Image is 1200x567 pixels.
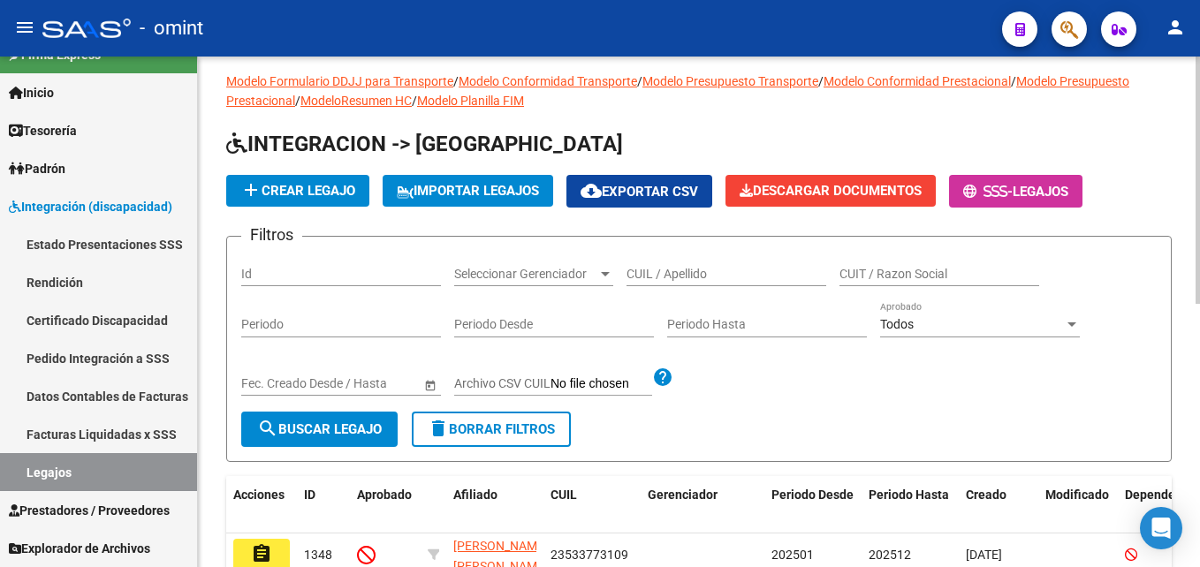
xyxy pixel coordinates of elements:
[446,476,543,534] datatable-header-cell: Afiliado
[1038,476,1118,534] datatable-header-cell: Modificado
[9,83,54,102] span: Inicio
[966,488,1006,502] span: Creado
[642,74,818,88] a: Modelo Presupuesto Transporte
[397,183,539,199] span: IMPORTAR LEGAJOS
[869,548,911,562] span: 202512
[140,9,203,48] span: - omint
[454,267,597,282] span: Seleccionar Gerenciador
[543,476,641,534] datatable-header-cell: CUIL
[1013,184,1068,200] span: Legajos
[648,488,718,502] span: Gerenciador
[454,376,551,390] span: Archivo CSV CUIL
[257,421,382,437] span: Buscar Legajo
[297,476,350,534] datatable-header-cell: ID
[9,197,172,216] span: Integración (discapacidad)
[551,488,577,502] span: CUIL
[963,184,1013,200] span: -
[725,175,936,207] button: Descargar Documentos
[551,548,628,562] span: 23533773109
[226,132,623,156] span: INTEGRACION -> [GEOGRAPHIC_DATA]
[257,418,278,439] mat-icon: search
[226,476,297,534] datatable-header-cell: Acciones
[740,183,922,199] span: Descargar Documentos
[1165,17,1186,38] mat-icon: person
[240,183,355,199] span: Crear Legajo
[551,376,652,392] input: Archivo CSV CUIL
[581,184,698,200] span: Exportar CSV
[9,159,65,178] span: Padrón
[241,376,306,391] input: Fecha inicio
[357,488,412,502] span: Aprobado
[421,375,439,394] button: Open calendar
[959,476,1038,534] datatable-header-cell: Creado
[880,317,914,331] span: Todos
[1125,488,1199,502] span: Dependencia
[241,412,398,447] button: Buscar Legajo
[350,476,421,534] datatable-header-cell: Aprobado
[949,175,1082,208] button: -Legajos
[428,421,555,437] span: Borrar Filtros
[641,476,764,534] datatable-header-cell: Gerenciador
[251,543,272,564] mat-icon: assignment
[453,488,497,502] span: Afiliado
[300,94,412,108] a: ModeloResumen HC
[304,548,332,562] span: 1348
[428,418,449,439] mat-icon: delete
[824,74,1011,88] a: Modelo Conformidad Prestacional
[9,539,150,558] span: Explorador de Archivos
[652,367,673,388] mat-icon: help
[862,476,959,534] datatable-header-cell: Periodo Hasta
[383,175,553,207] button: IMPORTAR LEGAJOS
[321,376,407,391] input: Fecha fin
[304,488,315,502] span: ID
[764,476,862,534] datatable-header-cell: Periodo Desde
[771,488,854,502] span: Periodo Desde
[869,488,949,502] span: Periodo Hasta
[226,175,369,207] button: Crear Legajo
[1140,507,1182,549] div: Open Intercom Messenger
[1045,488,1109,502] span: Modificado
[14,17,35,38] mat-icon: menu
[9,501,170,520] span: Prestadores / Proveedores
[412,412,571,447] button: Borrar Filtros
[233,488,285,502] span: Acciones
[459,74,637,88] a: Modelo Conformidad Transporte
[417,94,524,108] a: Modelo Planilla FIM
[771,548,814,562] span: 202501
[566,175,712,208] button: Exportar CSV
[241,223,302,247] h3: Filtros
[966,548,1002,562] span: [DATE]
[226,74,453,88] a: Modelo Formulario DDJJ para Transporte
[581,180,602,201] mat-icon: cloud_download
[240,179,262,200] mat-icon: add
[9,121,77,140] span: Tesorería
